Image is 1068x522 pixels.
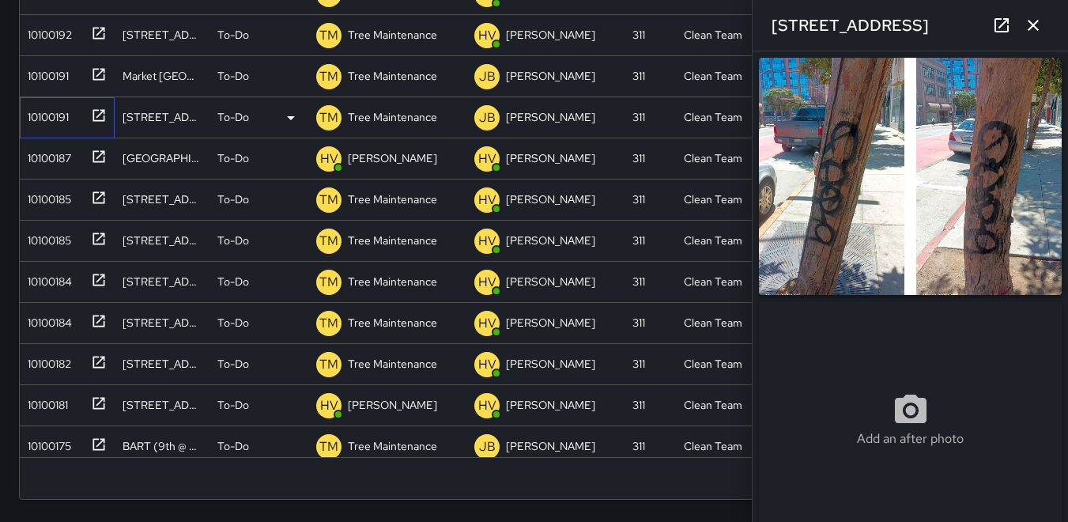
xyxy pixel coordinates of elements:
div: 10100185 [21,226,71,248]
p: TM [319,314,338,333]
p: [PERSON_NAME] [506,356,595,372]
p: [PERSON_NAME] [506,27,595,43]
div: 311 [632,68,645,84]
div: Clean Team [684,150,742,166]
div: 311 [632,109,645,125]
p: TM [319,232,338,251]
p: HV [320,396,338,415]
div: 10100181 [21,391,68,413]
div: 10100182 [21,350,71,372]
div: Clean Team [684,191,742,207]
div: 311 [632,315,645,331]
div: 442 Tehama Street [123,274,202,289]
div: 1179 Mission Street [123,397,202,413]
p: [PERSON_NAME] [348,150,437,166]
p: Tree Maintenance [348,233,437,248]
p: [PERSON_NAME] [506,438,595,454]
p: To-Do [217,109,249,125]
div: 311 [632,27,645,43]
p: HV [478,191,496,210]
div: 10100187 [21,144,71,166]
div: 311 [632,356,645,372]
div: 10100175 [21,432,71,454]
p: [PERSON_NAME] [506,191,595,207]
p: To-Do [217,233,249,248]
div: Clean Team [684,315,742,331]
div: Clean Team [684,27,742,43]
div: 311 [632,233,645,248]
p: JB [479,108,496,127]
p: HV [478,355,496,374]
p: Tree Maintenance [348,109,437,125]
div: Market St & 6th St [123,68,202,84]
p: HV [478,396,496,415]
p: To-Do [217,356,249,372]
p: To-Do [217,438,249,454]
div: Clean Team [684,397,742,413]
div: 1015 Market Street [123,150,202,166]
div: Clean Team [684,274,742,289]
div: 10100184 [21,308,72,331]
div: 311 [632,438,645,454]
div: 10100191 [21,62,69,84]
p: Tree Maintenance [348,68,437,84]
div: 452 Tehama Street [123,356,202,372]
div: 10100192 [21,21,72,43]
p: Tree Maintenance [348,438,437,454]
p: To-Do [217,315,249,331]
p: [PERSON_NAME] [506,315,595,331]
p: [PERSON_NAME] [506,68,595,84]
p: To-Do [217,191,249,207]
div: Clean Team [684,233,742,248]
p: [PERSON_NAME] [506,397,595,413]
p: JB [479,67,496,86]
p: TM [319,67,338,86]
p: To-Do [217,274,249,289]
p: HV [320,149,338,168]
p: TM [319,108,338,127]
div: Clean Team [684,109,742,125]
p: To-Do [217,68,249,84]
p: [PERSON_NAME] [348,397,437,413]
div: Clean Team [684,438,742,454]
p: HV [478,273,496,292]
div: 10100184 [21,267,72,289]
p: HV [478,232,496,251]
p: HV [478,314,496,333]
p: TM [319,26,338,45]
p: Tree Maintenance [348,27,437,43]
p: [PERSON_NAME] [506,150,595,166]
p: JB [479,437,496,456]
p: TM [319,191,338,210]
div: 311 [632,274,645,289]
div: 1045 Mission Street [123,191,202,207]
div: 311 [632,397,645,413]
p: Tree Maintenance [348,356,437,372]
div: 10100185 [21,185,71,207]
p: TM [319,273,338,292]
div: 311 [632,191,645,207]
p: HV [478,149,496,168]
div: BART (9th @ Market) [123,438,202,454]
div: 1360 Mission Street [123,109,202,125]
p: [PERSON_NAME] [506,109,595,125]
p: Tree Maintenance [348,274,437,289]
p: TM [319,437,338,456]
p: To-Do [217,150,249,166]
p: [PERSON_NAME] [506,274,595,289]
div: 465 Clementina Street [123,315,202,331]
p: HV [478,26,496,45]
div: 1068 Mission Street [123,27,202,43]
p: TM [319,355,338,374]
p: Tree Maintenance [348,191,437,207]
div: 1139 Mission Street [123,233,202,248]
p: To-Do [217,397,249,413]
p: To-Do [217,27,249,43]
div: Clean Team [684,68,742,84]
div: Clean Team [684,356,742,372]
div: 311 [632,150,645,166]
p: Tree Maintenance [348,315,437,331]
p: [PERSON_NAME] [506,233,595,248]
div: 10100191 [21,103,69,125]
